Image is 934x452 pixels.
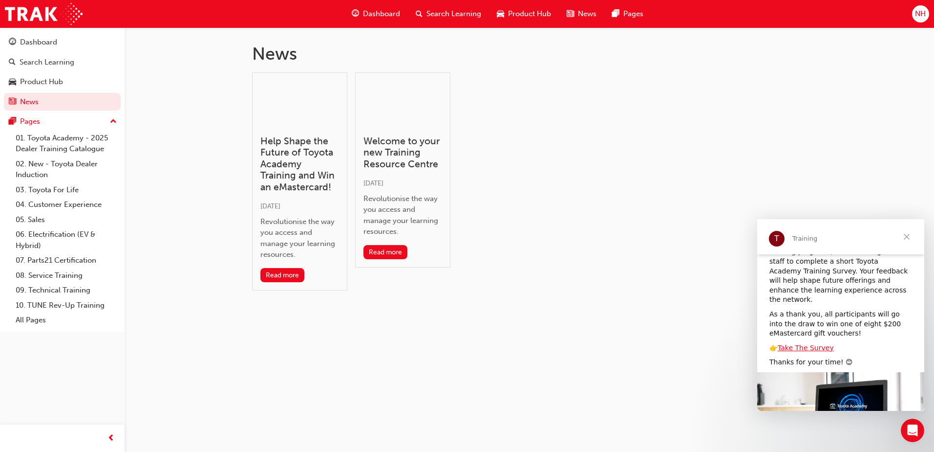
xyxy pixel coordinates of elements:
[12,268,121,283] a: 08. Service Training
[9,98,16,107] span: news-icon
[604,4,651,24] a: pages-iconPages
[352,8,359,20] span: guage-icon
[12,197,121,212] a: 04. Customer Experience
[260,202,280,210] span: [DATE]
[355,72,450,268] a: Welcome to your new Training Resource Centre[DATE]Revolutionise the way you access and manage you...
[110,115,117,128] span: up-icon
[107,432,115,445] span: prev-icon
[363,8,400,20] span: Dashboard
[252,43,807,65] h1: News
[20,37,57,48] div: Dashboard
[497,8,504,20] span: car-icon
[252,72,347,291] a: Help Shape the Future of Toyota Academy Training and Win an eMastercard![DATE]Revolutionise the w...
[4,113,121,131] button: Pages
[344,4,408,24] a: guage-iconDashboard
[4,53,121,71] a: Search Learning
[363,245,408,259] button: Read more
[559,4,604,24] a: news-iconNews
[12,298,121,313] a: 10. TUNE Rev-Up Training
[4,31,121,113] button: DashboardSearch LearningProduct HubNews
[4,33,121,51] a: Dashboard
[363,179,383,187] span: [DATE]
[12,253,121,268] a: 07. Parts21 Certification
[9,78,16,87] span: car-icon
[578,8,596,20] span: News
[260,216,339,260] div: Revolutionise the way you access and manage your learning resources.
[4,73,121,91] a: Product Hub
[623,8,643,20] span: Pages
[12,131,121,157] a: 01. Toyota Academy - 2025 Dealer Training Catalogue
[9,38,16,47] span: guage-icon
[915,8,926,20] span: NH
[12,283,121,298] a: 09. Technical Training
[489,4,559,24] a: car-iconProduct Hub
[9,117,16,126] span: pages-icon
[12,212,121,227] a: 05. Sales
[363,136,442,170] h3: Welcome to your new Training Resource Centre
[612,8,619,20] span: pages-icon
[12,227,121,253] a: 06. Electrification (EV & Hybrid)
[12,313,121,328] a: All Pages
[567,8,574,20] span: news-icon
[901,419,924,442] iframe: Intercom live chat
[4,93,121,111] a: News
[408,4,489,24] a: search-iconSearch Learning
[20,116,40,127] div: Pages
[260,136,339,193] h3: Help Shape the Future of Toyota Academy Training and Win an eMastercard!
[12,182,121,198] a: 03. Toyota For Life
[20,76,63,88] div: Product Hub
[508,8,551,20] span: Product Hub
[416,8,423,20] span: search-icon
[363,193,442,237] div: Revolutionise the way you access and manage your learning resources.
[260,268,305,282] button: Read more
[757,219,924,411] iframe: Intercom live chat message
[12,157,121,182] a: 02. New - Toyota Dealer Induction
[426,8,481,20] span: Search Learning
[20,57,74,68] div: Search Learning
[5,3,83,25] img: Trak
[9,58,16,67] span: search-icon
[912,5,929,23] button: NH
